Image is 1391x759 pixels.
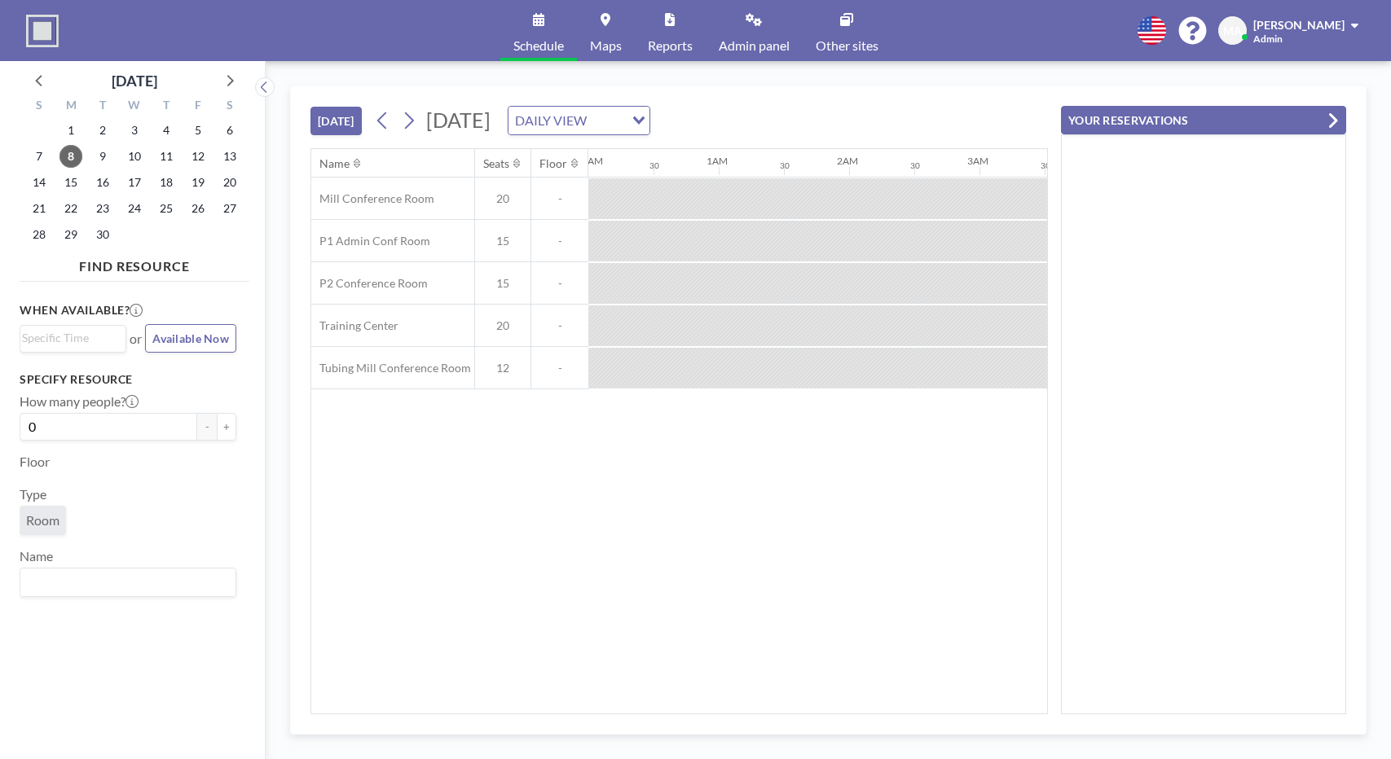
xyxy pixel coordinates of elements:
span: Saturday, September 27, 2025 [218,197,241,220]
span: - [531,318,588,333]
div: Search for option [508,107,649,134]
span: Friday, September 19, 2025 [187,171,209,194]
span: Thursday, September 18, 2025 [155,171,178,194]
div: Search for option [20,568,236,596]
span: Sunday, September 28, 2025 [28,223,51,246]
span: Room [26,512,59,529]
button: + [217,413,236,441]
span: Tuesday, September 23, 2025 [91,197,114,220]
span: Admin panel [719,39,790,52]
span: Wednesday, September 24, 2025 [123,197,146,220]
span: Tuesday, September 9, 2025 [91,145,114,168]
span: 15 [475,276,530,291]
span: Monday, September 29, 2025 [59,223,82,246]
span: Tuesday, September 30, 2025 [91,223,114,246]
h4: FIND RESOURCE [20,252,249,274]
span: Saturday, September 13, 2025 [218,145,241,168]
span: Sunday, September 21, 2025 [28,197,51,220]
span: Available Now [152,331,229,345]
span: - [531,191,588,206]
div: 30 [910,160,920,171]
label: How many people? [20,393,139,410]
span: or [130,331,142,347]
div: Floor [539,156,567,171]
span: 20 [475,318,530,333]
span: DAILY VIEW [512,110,590,131]
label: Name [20,548,53,564]
div: S [213,96,245,117]
div: T [87,96,119,117]
span: 20 [475,191,530,206]
span: Friday, September 12, 2025 [187,145,209,168]
div: 12AM [576,155,603,167]
div: M [55,96,87,117]
span: - [531,234,588,248]
span: Monday, September 1, 2025 [59,119,82,142]
span: Mill Conference Room [311,191,434,206]
span: Tuesday, September 2, 2025 [91,119,114,142]
span: 15 [475,234,530,248]
span: Wednesday, September 3, 2025 [123,119,146,142]
span: Wednesday, September 10, 2025 [123,145,146,168]
span: MA [1223,24,1242,38]
input: Search for option [22,572,227,593]
span: Saturday, September 20, 2025 [218,171,241,194]
button: Available Now [145,324,236,353]
span: Thursday, September 4, 2025 [155,119,178,142]
span: Sunday, September 14, 2025 [28,171,51,194]
div: Name [319,156,350,171]
span: [PERSON_NAME] [1253,18,1345,32]
span: P2 Conference Room [311,276,428,291]
div: 30 [1041,160,1050,171]
div: 3AM [967,155,988,167]
h3: Specify resource [20,372,236,387]
span: 12 [475,361,530,375]
img: organization-logo [26,15,59,47]
span: Training Center [311,318,398,333]
span: Friday, September 26, 2025 [187,197,209,220]
span: Monday, September 8, 2025 [59,145,82,168]
span: Maps [590,39,622,52]
input: Search for option [592,110,623,131]
label: Floor [20,454,50,470]
span: Tuesday, September 16, 2025 [91,171,114,194]
div: T [150,96,182,117]
button: [DATE] [310,107,362,135]
span: Thursday, September 25, 2025 [155,197,178,220]
span: - [531,276,588,291]
span: Tubing Mill Conference Room [311,361,471,375]
span: [DATE] [426,107,491,132]
div: Search for option [20,326,125,350]
div: Seats [483,156,509,171]
span: Admin [1253,33,1283,45]
div: 1AM [707,155,728,167]
span: Sunday, September 7, 2025 [28,145,51,168]
span: Friday, September 5, 2025 [187,119,209,142]
div: 2AM [837,155,858,167]
span: Saturday, September 6, 2025 [218,119,241,142]
span: Other sites [816,39,878,52]
span: Reports [648,39,693,52]
span: - [531,361,588,375]
span: Monday, September 22, 2025 [59,197,82,220]
span: Schedule [513,39,564,52]
span: Thursday, September 11, 2025 [155,145,178,168]
span: P1 Admin Conf Room [311,234,430,248]
div: 30 [649,160,659,171]
label: Type [20,486,46,502]
div: 30 [780,160,790,171]
div: F [182,96,213,117]
div: W [119,96,151,117]
span: Wednesday, September 17, 2025 [123,171,146,194]
button: - [197,413,217,441]
input: Search for option [22,329,117,347]
div: [DATE] [112,69,157,92]
div: S [24,96,55,117]
span: Monday, September 15, 2025 [59,171,82,194]
button: YOUR RESERVATIONS [1061,106,1346,134]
